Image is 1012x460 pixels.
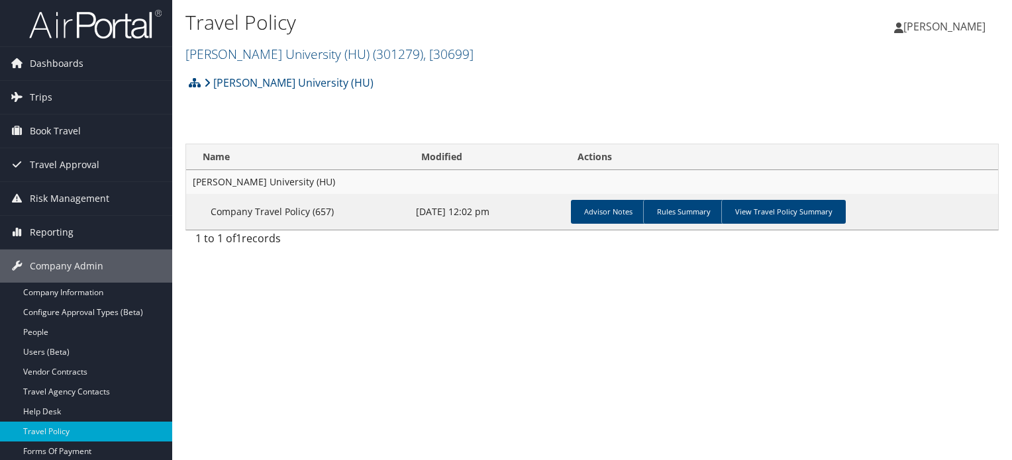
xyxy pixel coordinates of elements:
td: [DATE] 12:02 pm [409,194,566,230]
td: [PERSON_NAME] University (HU) [186,170,998,194]
td: Company Travel Policy (657) [186,194,409,230]
th: Actions [566,144,998,170]
span: [PERSON_NAME] [903,19,986,34]
span: Book Travel [30,115,81,148]
th: Modified: activate to sort column ascending [409,144,566,170]
span: ( 301279 ) [373,45,423,63]
a: [PERSON_NAME] University (HU) [185,45,474,63]
div: 1 to 1 of records [195,230,379,253]
a: [PERSON_NAME] [894,7,999,46]
a: Advisor Notes [571,200,646,224]
span: Travel Approval [30,148,99,181]
a: View Travel Policy Summary [721,200,846,224]
a: [PERSON_NAME] University (HU) [204,69,374,96]
h1: Travel Policy [185,9,728,36]
span: 1 [236,231,242,246]
span: Reporting [30,216,74,249]
span: Company Admin [30,250,103,283]
a: Rules Summary [643,200,724,224]
th: Name: activate to sort column ascending [186,144,409,170]
span: , [ 30699 ] [423,45,474,63]
span: Risk Management [30,182,109,215]
span: Dashboards [30,47,83,80]
span: Trips [30,81,52,114]
img: airportal-logo.png [29,9,162,40]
